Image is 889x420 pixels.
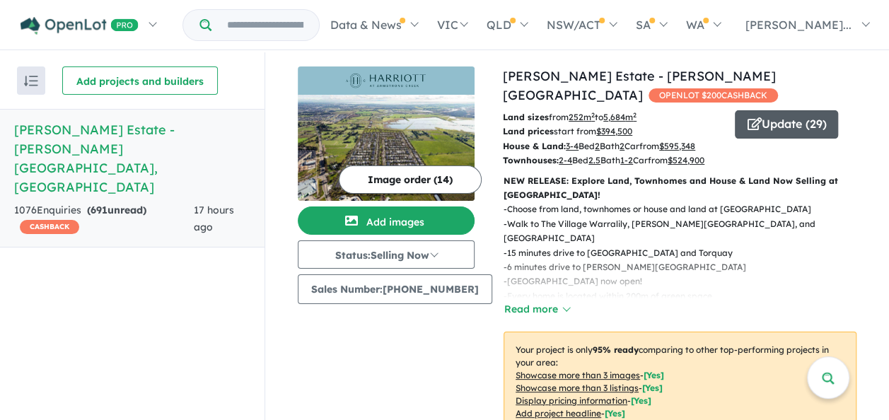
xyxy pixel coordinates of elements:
img: Openlot PRO Logo White [21,17,139,35]
img: sort.svg [24,76,38,86]
u: 2 [595,141,600,151]
p: Bed Bath Car from [503,139,724,153]
a: [PERSON_NAME] Estate - [PERSON_NAME][GEOGRAPHIC_DATA] [503,68,776,103]
span: CASHBACK [20,220,79,234]
u: 2.5 [588,155,600,165]
u: 2 [620,141,624,151]
b: Land sizes [503,112,549,122]
u: 252 m [569,112,595,122]
span: [PERSON_NAME]... [745,18,852,32]
u: Add project headline [516,408,601,419]
span: [ Yes ] [605,408,625,419]
u: $ 595,348 [659,141,695,151]
u: 1-2 [620,155,633,165]
b: Townhouses: [503,155,559,165]
p: - [GEOGRAPHIC_DATA] now open! [504,274,868,288]
img: Harriott Estate - Armstrong Creek [298,95,475,201]
u: $ 524,900 [668,155,704,165]
span: 691 [91,204,108,216]
p: - Every home is located within 200m of green space [504,289,868,303]
b: Land prices [503,126,554,136]
p: from [503,110,724,124]
button: Sales Number:[PHONE_NUMBER] [298,274,492,304]
u: 3-4 [566,141,579,151]
strong: ( unread) [87,204,146,216]
u: 2-4 [559,155,572,165]
p: - Choose from land, townhomes or house and land at [GEOGRAPHIC_DATA] [504,202,868,216]
button: Update (29) [735,110,838,139]
button: Read more [504,301,570,317]
span: 17 hours ago [194,204,234,233]
p: Bed Bath Car from [503,153,724,168]
sup: 2 [633,111,637,119]
button: Status:Selling Now [298,240,475,269]
b: 95 % ready [593,344,639,355]
h5: [PERSON_NAME] Estate - [PERSON_NAME][GEOGRAPHIC_DATA] , [GEOGRAPHIC_DATA] [14,120,250,197]
p: - Walk to The Village Warralily, [PERSON_NAME][GEOGRAPHIC_DATA], and [GEOGRAPHIC_DATA] [504,217,868,246]
div: 1076 Enquir ies [14,202,194,236]
p: NEW RELEASE: Explore Land, Townhomes and House & Land Now Selling at [GEOGRAPHIC_DATA]! [504,174,856,203]
span: OPENLOT $ 200 CASHBACK [649,88,778,103]
u: Showcase more than 3 images [516,370,640,380]
input: Try estate name, suburb, builder or developer [214,10,316,40]
u: $ 394,500 [596,126,632,136]
a: Harriott Estate - Armstrong Creek LogoHarriott Estate - Armstrong Creek [298,66,475,201]
p: - 6 minutes drive to [PERSON_NAME][GEOGRAPHIC_DATA] [504,260,868,274]
u: 5,684 m [603,112,637,122]
sup: 2 [591,111,595,119]
span: [ Yes ] [642,383,663,393]
p: - 15 minutes drive to [GEOGRAPHIC_DATA] and Torquay [504,246,868,260]
u: Showcase more than 3 listings [516,383,639,393]
b: House & Land: [503,141,566,151]
img: Harriott Estate - Armstrong Creek Logo [303,72,469,89]
span: [ Yes ] [644,370,664,380]
p: start from [503,124,724,139]
button: Add images [298,206,475,235]
span: to [595,112,637,122]
button: Image order (14) [339,165,482,194]
u: Display pricing information [516,395,627,406]
button: Add projects and builders [62,66,218,95]
span: [ Yes ] [631,395,651,406]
